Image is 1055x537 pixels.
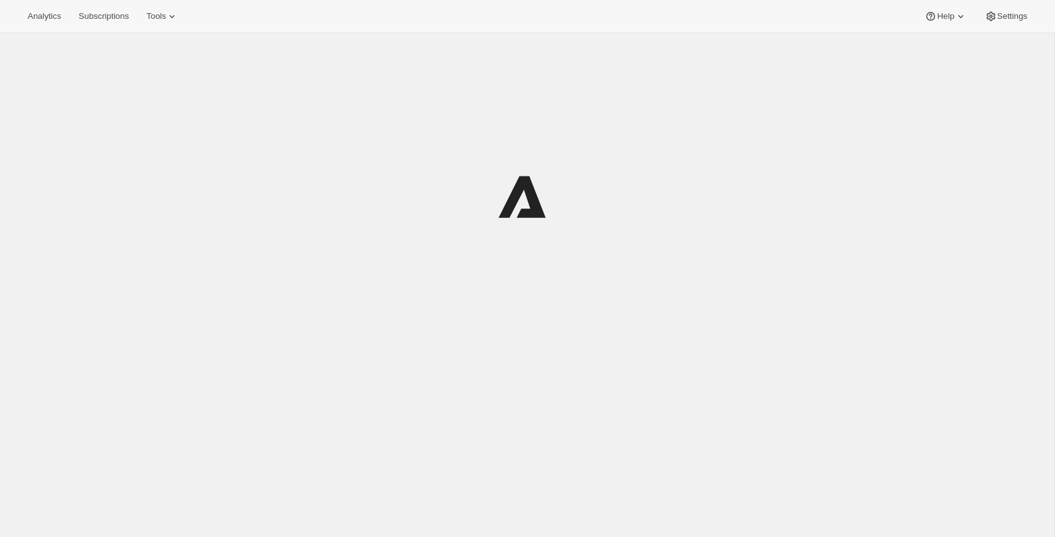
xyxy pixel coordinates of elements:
span: Settings [997,11,1027,21]
button: Subscriptions [71,8,136,25]
button: Tools [139,8,186,25]
button: Analytics [20,8,68,25]
span: Tools [146,11,166,21]
span: Analytics [28,11,61,21]
span: Subscriptions [78,11,129,21]
button: Settings [977,8,1035,25]
button: Help [917,8,974,25]
span: Help [937,11,954,21]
